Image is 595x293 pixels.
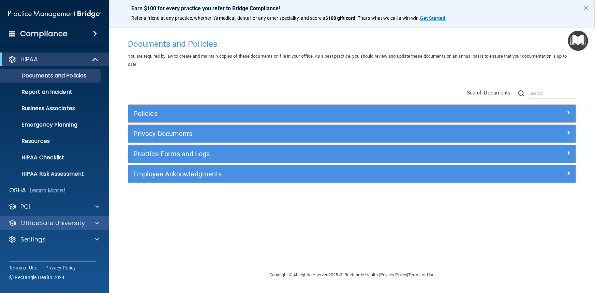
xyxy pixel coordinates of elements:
p: Business Associates [4,105,98,112]
p: Documents and Policies [4,72,98,79]
span: Refer a friend at any practice, whether it's medical, dental, or any other speciality, and score a [131,15,325,21]
h5: Practice Forms and Logs [133,150,459,158]
div: Copyright © All rights reserved 2025 @ Rectangle Health | | [228,264,477,286]
a: Privacy Policy [45,264,76,271]
a: Privacy Policy [380,272,407,277]
a: Settings [8,235,99,244]
a: Employee Acknowledgments [133,169,571,179]
span: Ⓒ Rectangle Health 2024 [9,274,65,281]
a: Get Started [420,15,446,21]
h4: Compliance [20,29,68,39]
h5: Policies [133,110,459,117]
img: ic-search.3b580494.png [518,90,524,97]
p: Emergency Planning [4,121,98,128]
p: OfficeSafe University [20,219,85,227]
p: Earn $100 for every practice you refer to Bridge Compliance! [131,5,573,12]
input: Search [530,88,576,99]
a: Practice Forms and Logs [133,148,571,159]
span: ! That's what we call a win-win. [355,15,420,21]
img: PMB logo [8,7,101,21]
span: You are required by law to create and maintain copies of these documents on file in your office. ... [128,54,567,67]
span: Search Documents: [467,90,512,96]
p: HIPAA [20,55,38,63]
p: HIPAA Risk Assessment [4,171,98,177]
button: Close [583,2,590,13]
p: PCI [20,203,30,211]
a: HIPAA [8,55,99,63]
h5: Employee Acknowledgments [133,170,459,178]
a: Policies [133,108,571,119]
a: Privacy Documents [133,128,571,139]
p: Report an Incident [4,89,98,96]
p: Resources [4,138,98,145]
h4: Documents and Policies [128,40,576,48]
strong: $100 gift card [325,15,355,21]
a: Terms of Use [408,272,434,277]
p: Learn More! [30,186,66,194]
p: OSHA [9,186,26,194]
p: HIPAA Checklist [4,154,98,161]
p: Settings [20,235,46,244]
h5: Privacy Documents [133,130,459,137]
a: OfficeSafe University [8,219,99,227]
strong: Get Started [420,15,445,21]
button: Open Resource Center [568,31,588,51]
a: PCI [8,203,99,211]
a: Terms of Use [9,264,37,271]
